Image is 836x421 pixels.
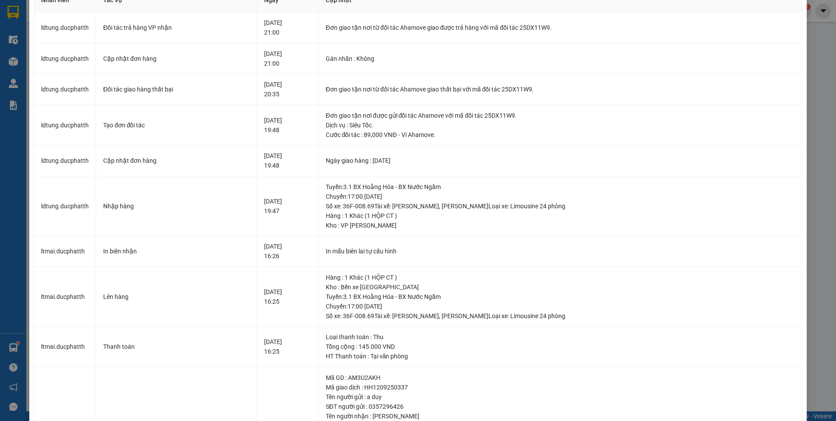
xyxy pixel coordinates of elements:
[34,176,96,236] td: ldtung.ducphatth
[326,84,795,94] div: Đơn giao tận nơi từ đối tác Ahamove giao thất bại với mã đối tác 25DX11W9.
[326,273,795,282] div: Hàng : 1 Khác (1 HỘP CT )
[34,236,96,267] td: ltmai.ducphatth
[264,337,311,356] div: [DATE] 16:25
[103,246,250,256] div: In biên nhận
[326,342,795,351] div: Tổng cộng : 145.000 VND
[103,54,250,63] div: Cập nhật đơn hàng
[326,282,795,292] div: Kho : Bến xe [GEOGRAPHIC_DATA]
[264,116,311,135] div: [DATE] 19:48
[34,145,96,176] td: ldtung.ducphatth
[326,411,795,421] div: Tên người nhận : [PERSON_NAME]
[264,287,311,306] div: [DATE] 16:25
[326,54,795,63] div: Gán nhãn : Không
[103,120,250,130] div: Tạo đơn đối tác
[103,84,250,94] div: Đối tác giao hàng thất bại
[103,23,250,32] div: Đối tác trả hàng VP nhận
[326,111,795,120] div: Đơn giao tận nơi được gửi đối tác Ahamove với mã đối tác 25DX11W9.
[264,196,311,216] div: [DATE] 19:47
[103,156,250,165] div: Cập nhật đơn hàng
[326,292,795,321] div: Tuyến : 3.1 BX Hoằng Hóa - BX Nước Ngầm Chuyến: 17:00 [DATE] Số xe: 36F-008.69 Tài xế: [PERSON_NA...
[264,49,311,68] div: [DATE] 21:00
[264,80,311,99] div: [DATE] 20:35
[264,242,311,261] div: [DATE] 16:26
[326,246,795,256] div: In mẫu biên lai tự cấu hình
[264,151,311,170] div: [DATE] 19:48
[34,74,96,105] td: ldtung.ducphatth
[326,402,795,411] div: SĐT người gửi : 0357296426
[326,221,795,230] div: Kho : VP [PERSON_NAME]
[34,43,96,74] td: ldtung.ducphatth
[34,326,96,367] td: ltmai.ducphatth
[264,18,311,37] div: [DATE] 21:00
[326,382,795,392] div: Mã giao dịch : HH1209250337
[34,267,96,327] td: ltmai.ducphatth
[34,105,96,146] td: ldtung.ducphatth
[103,201,250,211] div: Nhập hàng
[326,156,795,165] div: Ngày giao hàng : [DATE]
[326,373,795,382] div: Mã GD : AM3U2AKH
[326,120,795,130] div: Dịch vụ : Siêu Tốc.
[326,23,795,32] div: Đơn giao tận nơi từ đối tác Ahamove giao được trả hàng với mã đối tác 25DX11W9.
[326,351,795,361] div: HT Thanh toán : Tại văn phòng
[103,342,250,351] div: Thanh toán
[326,182,795,211] div: Tuyến : 3.1 BX Hoằng Hóa - BX Nước Ngầm Chuyến: 17:00 [DATE] Số xe: 36F-008.69 Tài xế: [PERSON_NA...
[326,130,795,140] div: Cước đối tác : 89,000 VNĐ - Ví Ahamove.
[103,292,250,302] div: Lên hàng
[326,211,795,221] div: Hàng : 1 Khác (1 HỘP CT )
[326,332,795,342] div: Loại thanh toán : Thu
[326,392,795,402] div: Tên người gửi : a duy
[34,12,96,43] td: ldtung.ducphatth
